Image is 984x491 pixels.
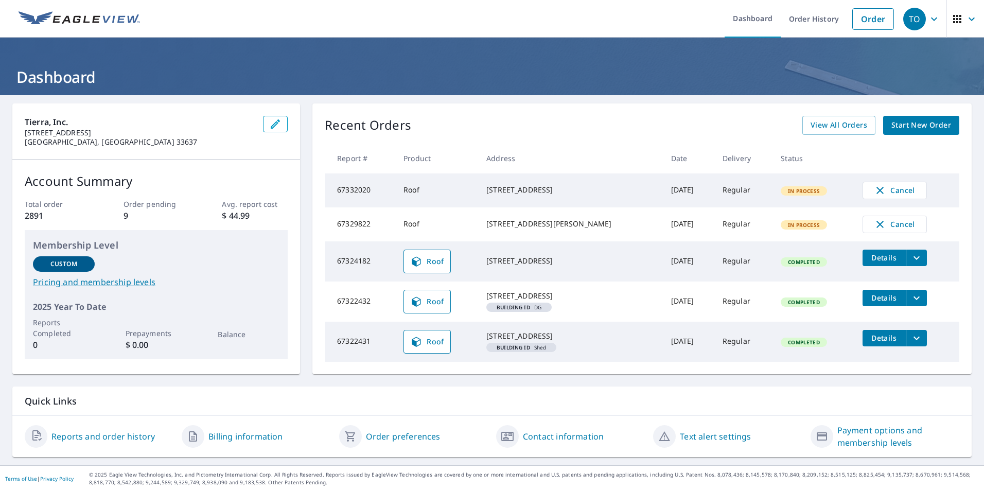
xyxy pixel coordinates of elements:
th: Date [663,143,714,173]
span: Roof [410,255,444,268]
td: 67322432 [325,282,395,322]
button: Cancel [863,216,927,233]
p: Prepayments [126,328,187,339]
span: Shed [490,345,552,350]
p: $ 0.00 [126,339,187,351]
td: [DATE] [663,282,714,322]
td: Regular [714,173,773,207]
em: Building ID [497,345,530,350]
p: Account Summary [25,172,288,190]
div: [STREET_ADDRESS] [486,256,655,266]
a: Text alert settings [680,430,751,443]
a: Order [852,8,894,30]
div: [STREET_ADDRESS][PERSON_NAME] [486,219,655,229]
button: Cancel [863,182,927,199]
td: 67324182 [325,241,395,282]
a: Pricing and membership levels [33,276,279,288]
th: Report # [325,143,395,173]
button: detailsBtn-67322432 [863,290,906,306]
div: [STREET_ADDRESS] [486,331,655,341]
p: [GEOGRAPHIC_DATA], [GEOGRAPHIC_DATA] 33637 [25,137,255,147]
span: Details [869,293,900,303]
span: Roof [410,295,444,308]
p: © 2025 Eagle View Technologies, Inc. and Pictometry International Corp. All Rights Reserved. Repo... [89,471,979,486]
th: Status [772,143,854,173]
a: Reports and order history [51,430,155,443]
a: Start New Order [883,116,959,135]
p: Total order [25,199,91,209]
span: Details [869,253,900,262]
span: Cancel [873,184,916,197]
td: [DATE] [663,207,714,241]
button: detailsBtn-67324182 [863,250,906,266]
button: filesDropdownBtn-67324182 [906,250,927,266]
span: Details [869,333,900,343]
td: Regular [714,322,773,362]
p: Membership Level [33,238,279,252]
a: Payment options and membership levels [837,424,959,449]
p: Recent Orders [325,116,411,135]
span: Roof [410,336,444,348]
p: Balance [218,329,279,340]
span: Cancel [873,218,916,231]
p: 9 [124,209,189,222]
th: Product [395,143,478,173]
button: filesDropdownBtn-67322431 [906,330,927,346]
p: Quick Links [25,395,959,408]
td: Roof [395,207,478,241]
td: 67329822 [325,207,395,241]
td: Roof [395,173,478,207]
p: Custom [50,259,77,269]
td: [DATE] [663,241,714,282]
h1: Dashboard [12,66,972,87]
span: Completed [782,258,825,266]
p: Order pending [124,199,189,209]
div: [STREET_ADDRESS] [486,185,655,195]
div: [STREET_ADDRESS] [486,291,655,301]
span: View All Orders [811,119,867,132]
a: View All Orders [802,116,875,135]
a: Roof [403,250,451,273]
em: Building ID [497,305,530,310]
a: Contact information [523,430,604,443]
span: DG [490,305,548,310]
button: detailsBtn-67322431 [863,330,906,346]
button: filesDropdownBtn-67322432 [906,290,927,306]
p: | [5,476,74,482]
th: Delivery [714,143,773,173]
a: Privacy Policy [40,475,74,482]
th: Address [478,143,663,173]
p: Reports Completed [33,317,95,339]
p: [STREET_ADDRESS] [25,128,255,137]
div: TO [903,8,926,30]
span: Completed [782,299,825,306]
p: 2891 [25,209,91,222]
td: Regular [714,282,773,322]
a: Billing information [208,430,283,443]
span: In Process [782,221,826,229]
p: Tierra, Inc. [25,116,255,128]
a: Roof [403,330,451,354]
a: Roof [403,290,451,313]
td: Regular [714,207,773,241]
span: Completed [782,339,825,346]
span: In Process [782,187,826,195]
td: 67322431 [325,322,395,362]
span: Start New Order [891,119,951,132]
p: $ 44.99 [222,209,288,222]
td: [DATE] [663,322,714,362]
td: 67332020 [325,173,395,207]
td: Regular [714,241,773,282]
td: [DATE] [663,173,714,207]
p: 0 [33,339,95,351]
p: Avg. report cost [222,199,288,209]
a: Order preferences [366,430,441,443]
img: EV Logo [19,11,140,27]
p: 2025 Year To Date [33,301,279,313]
a: Terms of Use [5,475,37,482]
